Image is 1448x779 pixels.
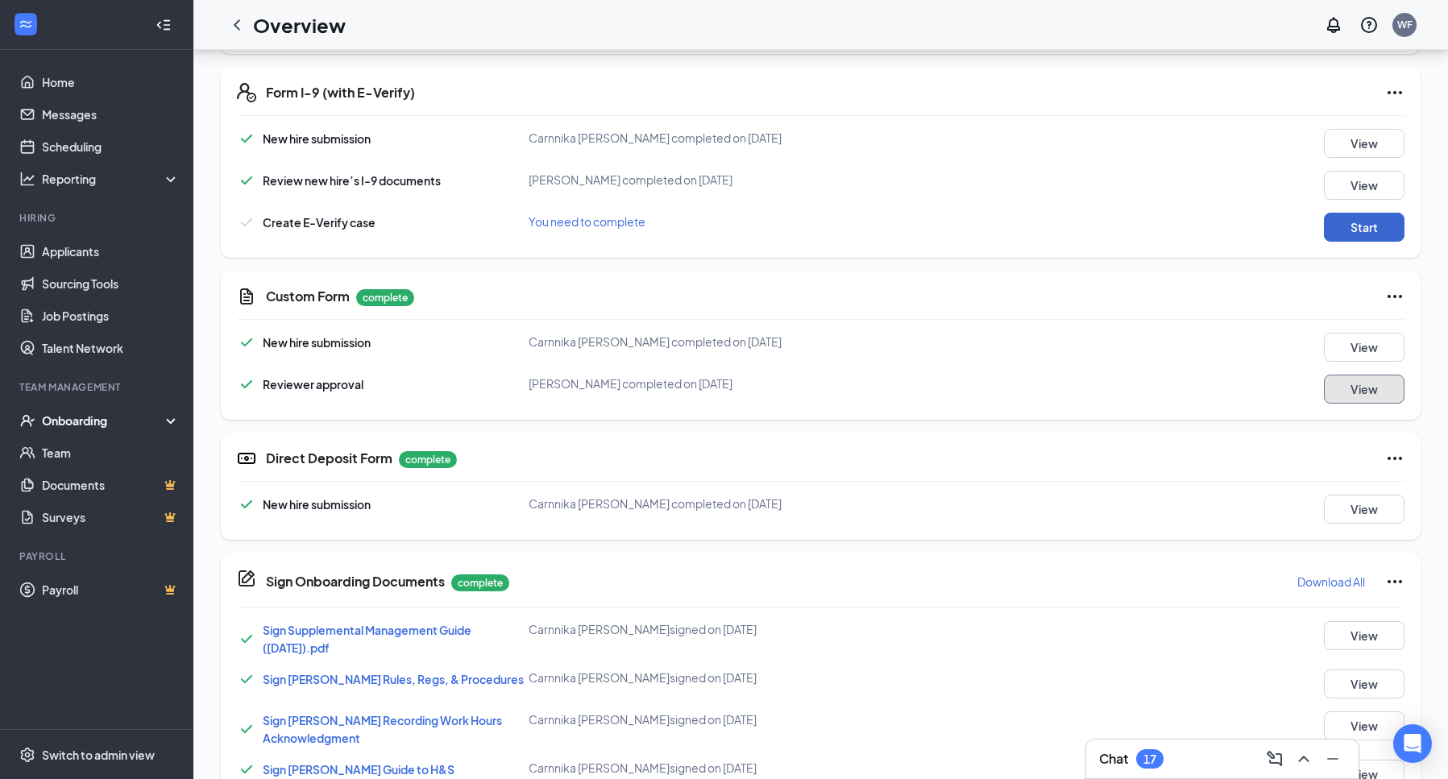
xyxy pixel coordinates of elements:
[1324,15,1343,35] svg: Notifications
[42,574,180,606] a: PayrollCrown
[263,173,441,188] span: Review new hire’s I-9 documents
[1324,333,1404,362] button: View
[1393,724,1432,763] div: Open Intercom Messenger
[1324,711,1404,740] button: View
[19,380,176,394] div: Team Management
[42,412,166,429] div: Onboarding
[263,497,371,512] span: New hire submission
[237,171,256,190] svg: Checkmark
[237,287,256,306] svg: CustomFormIcon
[529,496,782,511] span: Carnnika [PERSON_NAME] completed on [DATE]
[1099,750,1128,768] h3: Chat
[237,629,256,648] svg: Checkmark
[1265,749,1284,769] svg: ComposeMessage
[1294,749,1313,769] svg: ChevronUp
[237,129,256,148] svg: Checkmark
[237,83,256,102] svg: FormI9EVerifyIcon
[18,16,34,32] svg: WorkstreamLogo
[237,449,256,468] svg: DirectDepositIcon
[1291,746,1317,772] button: ChevronUp
[1297,569,1366,595] button: Download All
[263,131,371,146] span: New hire submission
[529,621,918,637] div: Carnnika [PERSON_NAME] signed on [DATE]
[253,11,346,39] h1: Overview
[1324,375,1404,404] button: View
[263,762,454,777] a: Sign [PERSON_NAME] Guide to H&S
[356,289,414,306] p: complete
[237,375,256,394] svg: Checkmark
[1397,18,1413,31] div: WF
[19,171,35,187] svg: Analysis
[19,747,35,763] svg: Settings
[451,574,509,591] p: complete
[529,711,918,727] div: Carnnika [PERSON_NAME] signed on [DATE]
[1359,15,1379,35] svg: QuestionInfo
[156,17,172,33] svg: Collapse
[42,300,180,332] a: Job Postings
[19,211,176,225] div: Hiring
[42,171,180,187] div: Reporting
[237,333,256,352] svg: Checkmark
[1324,171,1404,200] button: View
[42,332,180,364] a: Talent Network
[1143,752,1156,766] div: 17
[1262,746,1288,772] button: ComposeMessage
[266,288,350,305] h5: Custom Form
[529,376,732,391] span: [PERSON_NAME] completed on [DATE]
[19,549,176,563] div: Payroll
[237,569,256,588] svg: CompanyDocumentIcon
[42,131,180,163] a: Scheduling
[1385,83,1404,102] svg: Ellipses
[1324,213,1404,242] button: Start
[529,214,645,229] span: You need to complete
[266,84,415,102] h5: Form I-9 (with E-Verify)
[1385,572,1404,591] svg: Ellipses
[1323,749,1342,769] svg: Minimize
[263,713,502,745] a: Sign [PERSON_NAME] Recording Work Hours Acknowledgment
[237,669,256,689] svg: Checkmark
[42,235,180,267] a: Applicants
[42,469,180,501] a: DocumentsCrown
[263,215,375,230] span: Create E-Verify case
[237,213,256,232] svg: Checkmark
[42,437,180,469] a: Team
[237,719,256,739] svg: Checkmark
[263,623,471,655] a: Sign Supplemental Management Guide ([DATE]).pdf
[1385,287,1404,306] svg: Ellipses
[399,451,457,468] p: complete
[1385,449,1404,468] svg: Ellipses
[529,131,782,145] span: Carnnika [PERSON_NAME] completed on [DATE]
[529,334,782,349] span: Carnnika [PERSON_NAME] completed on [DATE]
[42,98,180,131] a: Messages
[237,495,256,514] svg: Checkmark
[1324,129,1404,158] button: View
[529,669,918,686] div: Carnnika [PERSON_NAME] signed on [DATE]
[263,672,524,686] a: Sign [PERSON_NAME] Rules, Regs, & Procedures
[1324,669,1404,698] button: View
[42,66,180,98] a: Home
[1320,746,1346,772] button: Minimize
[266,450,392,467] h5: Direct Deposit Form
[227,15,247,35] svg: ChevronLeft
[42,267,180,300] a: Sourcing Tools
[19,412,35,429] svg: UserCheck
[263,377,363,392] span: Reviewer approval
[1324,495,1404,524] button: View
[263,335,371,350] span: New hire submission
[1324,621,1404,650] button: View
[42,747,155,763] div: Switch to admin view
[529,760,918,776] div: Carnnika [PERSON_NAME] signed on [DATE]
[529,172,732,187] span: [PERSON_NAME] completed on [DATE]
[1297,574,1365,590] p: Download All
[42,501,180,533] a: SurveysCrown
[237,760,256,779] svg: Checkmark
[266,573,445,590] h5: Sign Onboarding Documents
